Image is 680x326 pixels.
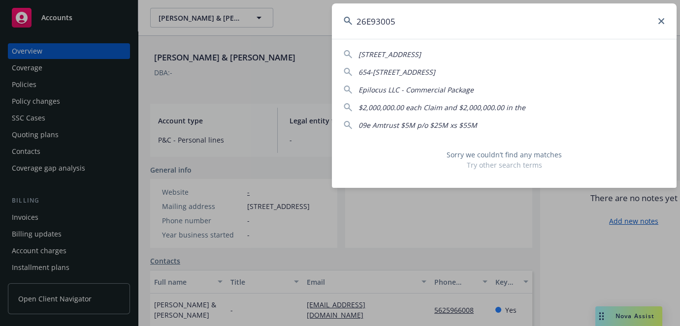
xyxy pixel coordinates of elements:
input: Search... [332,3,677,39]
span: 09e Amtrust $5M p/o $25M xs $55M [358,120,477,130]
span: [STREET_ADDRESS] [358,50,421,59]
span: 654-[STREET_ADDRESS] [358,67,435,77]
span: Try other search terms [344,160,665,170]
span: Sorry we couldn’t find any matches [344,149,665,160]
span: Epilocus LLC - Commercial Package [358,85,474,94]
span: $2,000,000.00 each Claim and $2,000,000.00 in the [358,103,525,112]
